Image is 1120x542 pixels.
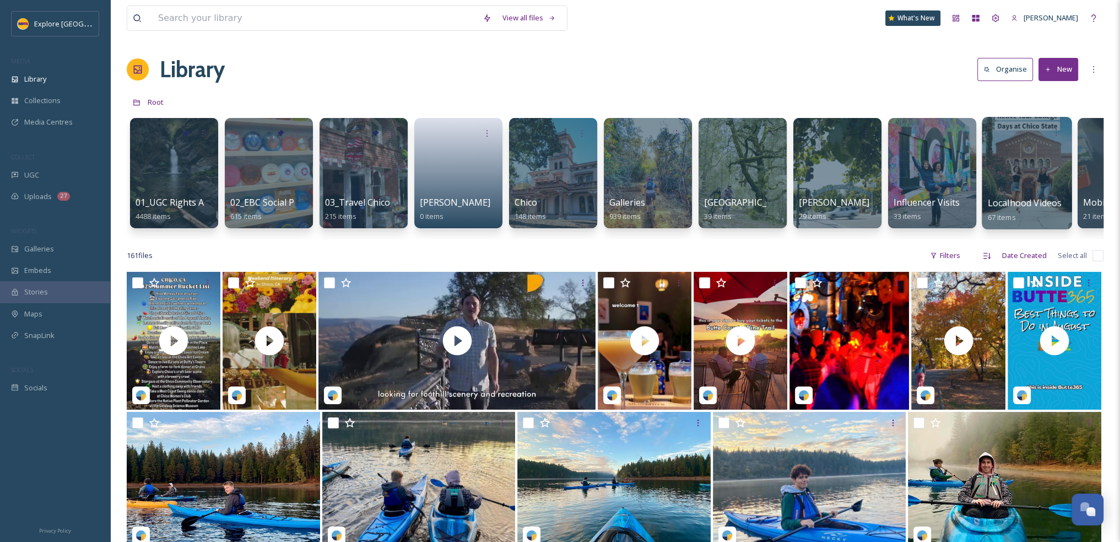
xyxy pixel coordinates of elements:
img: snapsea-logo.png [331,530,342,541]
span: 29 items [799,211,826,221]
a: What's New [885,10,940,26]
div: Filters [924,245,966,266]
span: 67 items [988,212,1016,222]
span: Select all [1058,250,1087,261]
a: [PERSON_NAME] [1005,7,1084,29]
div: 27 [57,192,70,201]
a: [GEOGRAPHIC_DATA]39 items [704,197,793,221]
img: thumbnail [318,272,596,410]
img: thumbnail [127,272,220,410]
span: COLLECT [11,153,35,161]
span: Galleries [24,244,54,254]
img: snapsea-logo.png [1016,390,1027,401]
a: Influencer Visits33 items [894,197,960,221]
input: Search your library [153,6,477,30]
span: SnapLink [24,330,55,341]
span: 615 items [230,211,262,221]
span: SOCIALS [11,366,33,374]
a: Localhood Videos67 items [988,198,1062,222]
img: snapsea-logo.png [327,390,338,401]
button: Open Chat [1072,493,1103,525]
button: New [1038,58,1078,81]
a: [PERSON_NAME]0 items [420,197,490,221]
img: thumbnail [1008,272,1101,410]
span: Library [24,74,46,84]
span: Uploads [24,191,52,202]
span: 148 items [515,211,546,221]
img: snapsea-logo.png [702,390,713,401]
span: Embeds [24,265,51,276]
span: 39 items [704,211,732,221]
a: [PERSON_NAME]29 items [799,197,869,221]
div: Date Created [997,245,1052,266]
a: 01_UGC Rights Approved4488 items [136,197,239,221]
img: thumbnail [694,272,787,410]
span: 01_UGC Rights Approved [136,196,239,208]
span: Influencer Visits [894,196,960,208]
a: 02_EBC Social Posts615 items [230,197,312,221]
img: snapsea-logo.png [136,530,147,541]
img: thumbnail [598,272,691,410]
span: 161 file s [127,250,153,261]
span: Localhood Videos [988,197,1062,209]
a: 03_Travel Chico Social Posts215 items [325,197,441,221]
span: Collections [24,95,61,106]
a: Root [148,95,164,109]
img: snapsea-logo.png [607,390,618,401]
img: snapsea-logo.png [798,390,809,401]
a: Galleries939 items [609,197,645,221]
span: 21 items [1083,211,1111,221]
span: Stories [24,287,48,297]
img: snapsea-logo.png [917,530,928,541]
span: [GEOGRAPHIC_DATA] [704,196,793,208]
span: Chico [515,196,537,208]
span: Socials [24,383,47,393]
span: 02_EBC Social Posts [230,196,312,208]
span: 215 items [325,211,356,221]
a: View all files [497,7,561,29]
span: 33 items [894,211,921,221]
img: explorebuttecountyca-5729672.jpg [789,272,909,410]
span: [PERSON_NAME] [420,196,490,208]
img: snapsea-logo.png [231,390,242,401]
span: Maps [24,309,42,319]
span: UGC [24,170,39,180]
span: 939 items [609,211,641,221]
img: snapsea-logo.png [920,390,931,401]
span: 03_Travel Chico Social Posts [325,196,441,208]
span: WIDGETS [11,227,36,235]
span: 4488 items [136,211,171,221]
img: snapsea-logo.png [722,530,733,541]
img: Butte%20County%20logo.png [18,18,29,29]
span: [PERSON_NAME] [1024,13,1078,23]
a: Chico148 items [515,197,546,221]
span: Privacy Policy [39,527,71,534]
span: 0 items [420,211,443,221]
img: snapsea-logo.png [136,390,147,401]
span: [PERSON_NAME] [799,196,869,208]
span: Root [148,97,164,107]
span: Media Centres [24,117,73,127]
a: Organise [977,58,1038,81]
button: Organise [977,58,1033,81]
span: Galleries [609,196,645,208]
span: MEDIA [11,57,30,65]
img: snapsea-logo.png [526,530,537,541]
a: Privacy Policy [39,523,71,536]
span: Explore [GEOGRAPHIC_DATA] [34,18,131,29]
a: Library [160,53,225,86]
img: thumbnail [911,272,1005,410]
img: thumbnail [223,272,316,410]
